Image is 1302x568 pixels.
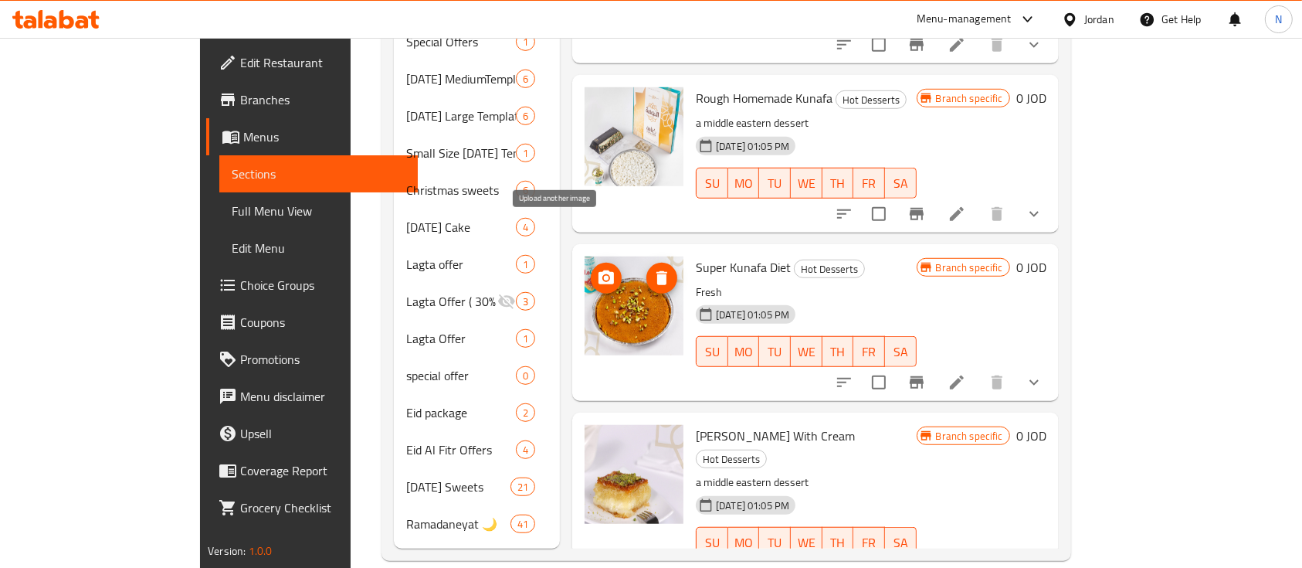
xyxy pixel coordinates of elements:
[853,336,885,367] button: FR
[822,527,854,558] button: TH
[406,478,510,496] div: Ramadan Sweets
[511,517,534,532] span: 41
[891,341,910,363] span: SA
[517,332,534,346] span: 1
[394,172,560,209] div: Christmas sweets6
[791,168,822,199] button: WE
[394,97,560,134] div: [DATE] Large Templates6
[863,198,895,230] span: Select to update
[516,255,535,274] div: items
[703,341,722,363] span: SU
[394,283,560,320] div: Lagta Offer ( 30% Off)3
[394,357,560,394] div: special offer0
[240,424,405,443] span: Upsell
[696,114,917,133] p: a middle eastern dessert
[394,134,560,172] div: Small Size [DATE] Templates1
[406,403,516,422] div: Eid package
[728,336,760,367] button: MO
[1016,425,1046,447] h6: 0 JOD
[206,489,418,526] a: Grocery Checklist
[406,218,516,236] div: Valentine's day Cake
[797,341,816,363] span: WE
[510,515,535,533] div: items
[978,26,1015,63] button: delete
[703,532,722,554] span: SU
[1016,87,1046,109] h6: 0 JOD
[978,364,1015,401] button: delete
[206,304,418,341] a: Coupons
[240,313,405,332] span: Coupons
[734,341,754,363] span: MO
[853,527,885,558] button: FR
[930,91,1009,106] span: Branch specific
[517,220,534,235] span: 4
[822,168,854,199] button: TH
[885,336,917,367] button: SA
[1015,26,1053,63] button: show more
[728,527,760,558] button: MO
[406,107,516,125] span: [DATE] Large Templates
[240,90,405,109] span: Branches
[406,255,516,274] span: Lagta offer
[710,498,795,513] span: [DATE] 01:05 PM
[728,168,760,199] button: MO
[710,308,795,322] span: [DATE] 01:05 PM
[646,263,677,294] button: delete image
[206,415,418,452] a: Upsell
[930,429,1009,444] span: Branch specific
[703,172,722,195] span: SU
[759,168,791,199] button: TU
[898,26,935,63] button: Branch-specific-item
[497,292,516,311] svg: Inactive section
[978,196,1015,233] button: delete
[797,532,816,554] span: WE
[517,257,534,272] span: 1
[696,168,728,199] button: SU
[696,87,832,110] span: Rough Homemade Kunafa
[696,336,728,367] button: SU
[516,366,535,385] div: items
[898,196,935,233] button: Branch-specific-item
[791,527,822,558] button: WE
[759,336,791,367] button: TU
[885,168,917,199] button: SA
[1275,11,1282,28] span: N
[406,32,516,51] span: Special Offers
[697,451,766,468] span: Hot Desserts
[1016,257,1046,278] h6: 0 JOD
[710,139,795,154] span: [DATE] 01:05 PM
[510,478,535,496] div: items
[948,205,966,223] a: Edit menu item
[826,196,863,233] button: sort-choices
[240,387,405,406] span: Menu disclaimer
[517,443,534,457] span: 4
[860,341,879,363] span: FR
[206,378,418,415] a: Menu disclaimer
[516,440,535,459] div: items
[791,336,822,367] button: WE
[930,260,1009,275] span: Branch specific
[797,172,816,195] span: WE
[1015,196,1053,233] button: show more
[516,107,535,125] div: items
[765,341,785,363] span: TU
[219,192,418,230] a: Full Menu View
[891,532,910,554] span: SA
[517,109,534,124] span: 6
[948,36,966,54] a: Edit menu item
[406,329,516,348] span: Lagta Offer
[836,90,907,109] div: Hot Desserts
[1025,205,1043,223] svg: Show Choices
[219,230,418,267] a: Edit Menu
[1015,364,1053,401] button: show more
[406,107,516,125] div: Mother's Day Large Templates
[829,341,848,363] span: TH
[394,23,560,60] div: Special Offers1
[898,364,935,401] button: Branch-specific-item
[406,440,516,459] span: Eid Al Fitr Offers
[406,181,516,199] span: Christmas sweets
[232,239,405,257] span: Edit Menu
